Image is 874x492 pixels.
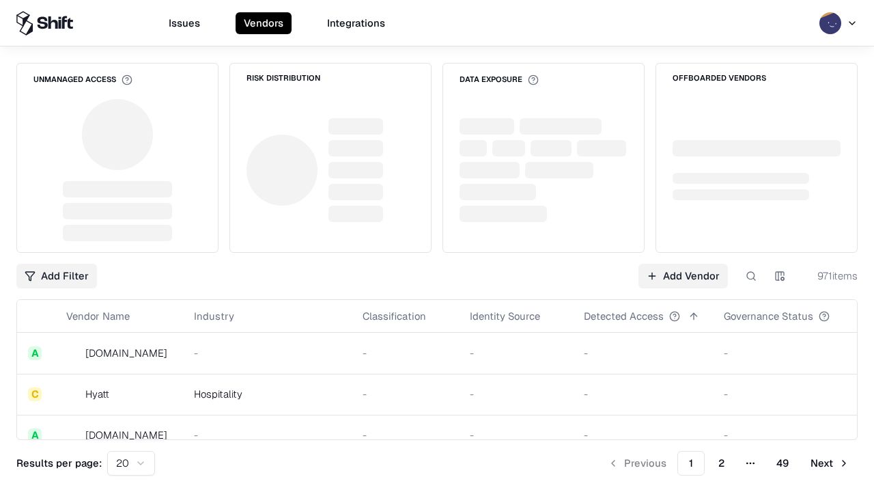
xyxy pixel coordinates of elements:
div: - [724,387,851,401]
button: Issues [160,12,208,34]
div: - [194,346,341,360]
div: Vendor Name [66,309,130,323]
button: Add Filter [16,264,97,288]
button: Vendors [236,12,292,34]
div: - [584,387,702,401]
img: Hyatt [66,387,80,401]
div: Hyatt [85,387,109,401]
div: - [470,346,562,360]
div: Industry [194,309,234,323]
div: A [28,346,42,360]
div: - [470,387,562,401]
div: - [470,428,562,442]
div: - [363,346,448,360]
div: Detected Access [584,309,664,323]
div: [DOMAIN_NAME] [85,428,167,442]
button: 49 [765,451,800,476]
div: - [194,428,341,442]
div: C [28,387,42,401]
div: - [363,428,448,442]
div: Identity Source [470,309,540,323]
div: Data Exposure [460,74,539,85]
div: - [363,387,448,401]
div: [DOMAIN_NAME] [85,346,167,360]
div: 971 items [803,269,858,283]
button: 1 [677,451,705,476]
div: A [28,428,42,442]
div: Offboarded Vendors [673,74,766,82]
div: Risk Distribution [246,74,320,82]
div: - [724,346,851,360]
button: 2 [707,451,735,476]
p: Results per page: [16,456,102,470]
button: Next [802,451,858,476]
div: Governance Status [724,309,813,323]
nav: pagination [600,451,858,476]
a: Add Vendor [638,264,728,288]
img: primesec.co.il [66,428,80,442]
div: - [584,346,702,360]
div: Hospitality [194,387,341,401]
div: - [584,428,702,442]
div: Unmanaged Access [33,74,132,85]
div: - [724,428,851,442]
div: Classification [363,309,426,323]
img: intrado.com [66,346,80,360]
button: Integrations [319,12,393,34]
